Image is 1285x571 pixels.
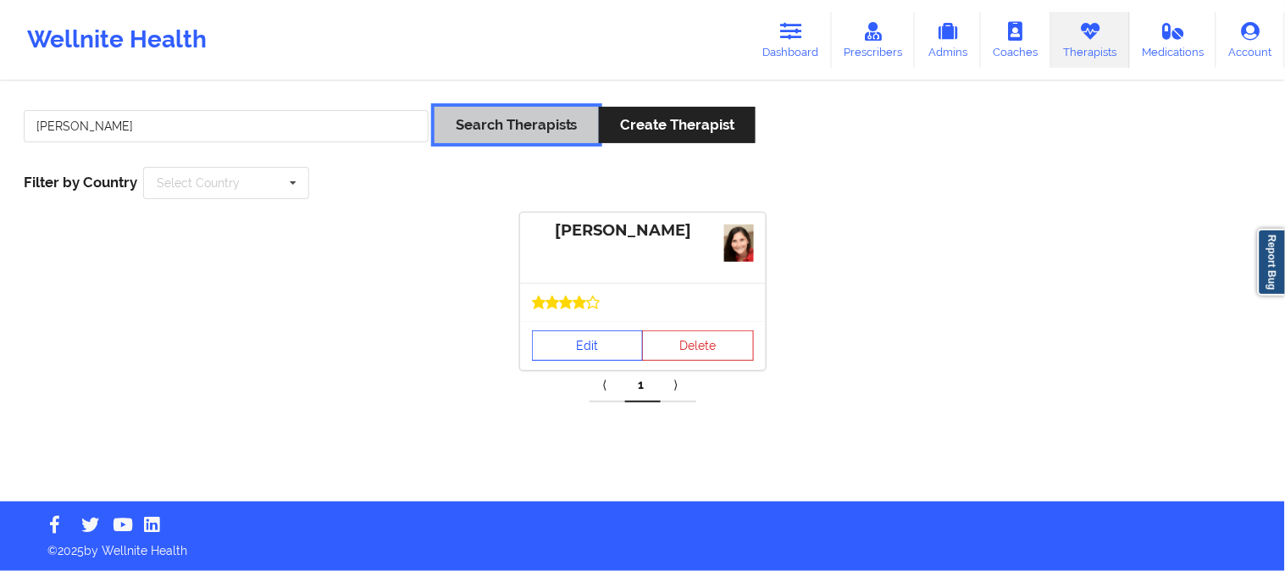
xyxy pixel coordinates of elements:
[1216,12,1285,68] a: Account
[590,369,625,402] a: Previous item
[157,177,240,189] div: Select Country
[532,330,644,361] a: Edit
[642,330,754,361] button: Delete
[981,12,1051,68] a: Coaches
[1051,12,1130,68] a: Therapists
[724,225,754,262] img: fdee2ff0-752d-4915-a8f0-877faa65f570Picture.jpeg
[1258,229,1285,296] a: Report Bug
[751,12,832,68] a: Dashboard
[625,369,661,402] a: 1
[532,221,754,241] div: [PERSON_NAME]
[1130,12,1217,68] a: Medications
[832,12,916,68] a: Prescribers
[590,369,696,402] div: Pagination Navigation
[24,110,429,142] input: Search Keywords
[36,530,1249,559] p: © 2025 by Wellnite Health
[661,369,696,402] a: Next item
[24,174,137,191] span: Filter by Country
[915,12,981,68] a: Admins
[435,107,599,143] button: Search Therapists
[599,107,756,143] button: Create Therapist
